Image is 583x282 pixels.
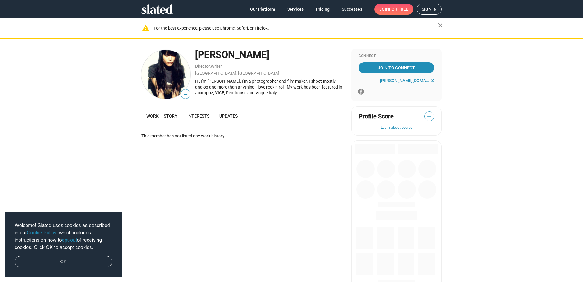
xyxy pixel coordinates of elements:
[337,4,367,15] a: Successes
[359,62,434,73] a: Join To Connect
[359,125,434,130] button: Learn about scores
[282,4,309,15] a: Services
[389,4,408,15] span: for free
[195,71,279,76] a: [GEOGRAPHIC_DATA], [GEOGRAPHIC_DATA]
[141,133,345,139] div: This member has not listed any work history.
[141,109,182,123] a: Work history
[431,79,434,82] mat-icon: open_in_new
[187,114,209,118] span: Interests
[380,78,434,83] a: [PERSON_NAME][DOMAIN_NAME]
[27,230,56,235] a: Cookie Policy
[360,62,433,73] span: Join To Connect
[142,24,149,31] mat-icon: warning
[379,4,408,15] span: Join
[380,78,430,83] span: [PERSON_NAME][DOMAIN_NAME]
[195,64,210,69] a: Director
[374,4,413,15] a: Joinfor free
[422,4,437,14] span: Sign in
[195,78,345,96] div: Hi, I'm [PERSON_NAME]. I'm a photographer and film maker. I shoot mostly analog and more than any...
[182,109,214,123] a: Interests
[425,113,434,121] span: —
[211,64,222,69] a: Writer
[146,114,177,118] span: Work history
[316,4,330,15] span: Pricing
[15,256,112,268] a: dismiss cookie message
[245,4,280,15] a: Our Platform
[141,50,190,99] img: Mandy-Lyn Antoniou
[359,112,394,121] span: Profile Score
[359,54,434,59] div: Connect
[210,65,211,68] span: ,
[287,4,304,15] span: Services
[195,48,345,61] div: [PERSON_NAME]
[311,4,334,15] a: Pricing
[417,4,442,15] a: Sign in
[250,4,275,15] span: Our Platform
[214,109,242,123] a: Updates
[62,237,77,243] a: opt-out
[181,90,190,98] span: —
[437,22,444,29] mat-icon: close
[5,212,122,277] div: cookieconsent
[342,4,362,15] span: Successes
[15,222,112,251] span: Welcome! Slated uses cookies as described in our , which includes instructions on how to of recei...
[219,114,238,118] span: Updates
[154,24,438,32] div: For the best experience, please use Chrome, Safari, or Firefox.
